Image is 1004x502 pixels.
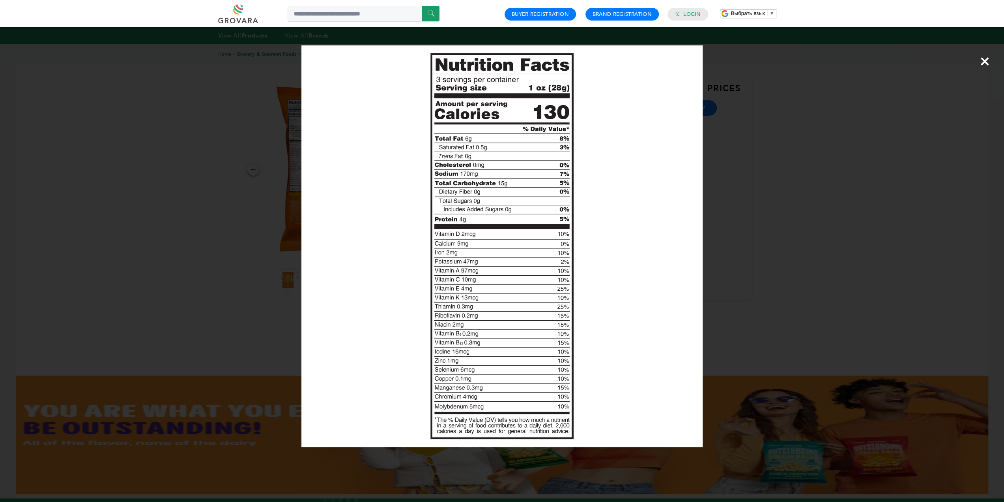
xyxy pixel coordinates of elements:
[301,45,703,447] img: Image Preview
[593,11,652,18] a: Brand Registration
[731,10,765,16] span: Выбрать язык
[683,11,701,18] a: Login
[512,11,569,18] a: Buyer Registration
[767,10,767,16] span: ​
[731,10,774,16] a: Выбрать язык​
[980,50,990,72] span: ×
[288,6,439,22] input: Search a product or brand...
[769,10,774,16] span: ▼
